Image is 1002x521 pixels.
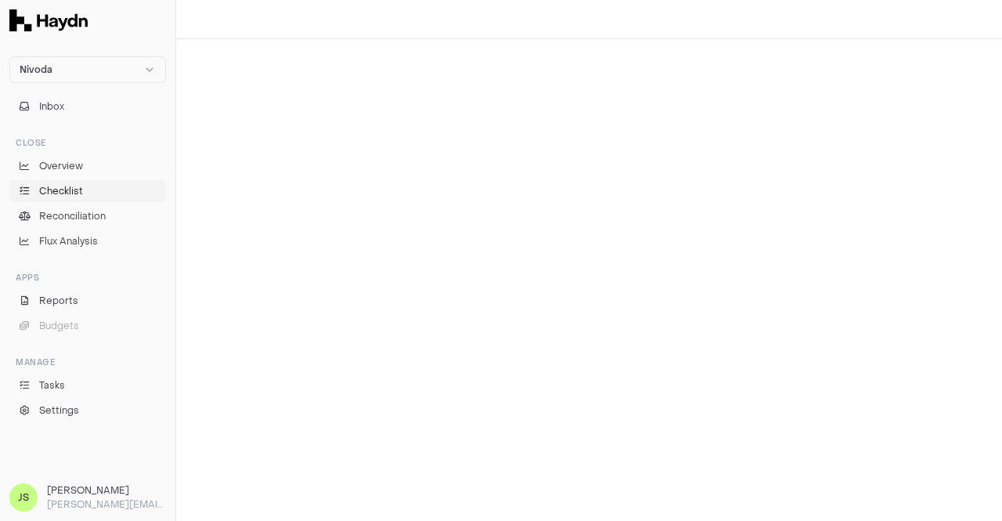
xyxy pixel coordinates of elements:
[39,378,65,393] span: Tasks
[39,209,106,223] span: Reconciliation
[9,130,166,155] div: Close
[9,290,166,312] a: Reports
[39,184,83,198] span: Checklist
[9,265,166,290] div: Apps
[9,483,38,512] span: JS
[20,63,52,76] span: Nivoda
[39,294,78,308] span: Reports
[9,205,166,227] a: Reconciliation
[39,403,79,418] span: Settings
[47,497,166,512] p: [PERSON_NAME][EMAIL_ADDRESS][DOMAIN_NAME]
[9,155,166,177] a: Overview
[9,96,166,118] button: Inbox
[9,349,166,374] div: Manage
[9,56,166,83] button: Nivoda
[47,483,166,497] h3: [PERSON_NAME]
[39,234,98,248] span: Flux Analysis
[9,400,166,422] a: Settings
[9,9,88,31] img: Haydn Logo
[39,159,83,173] span: Overview
[9,230,166,252] a: Flux Analysis
[9,180,166,202] a: Checklist
[39,319,79,333] span: Budgets
[9,374,166,396] a: Tasks
[39,99,64,114] span: Inbox
[9,315,166,337] button: Budgets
